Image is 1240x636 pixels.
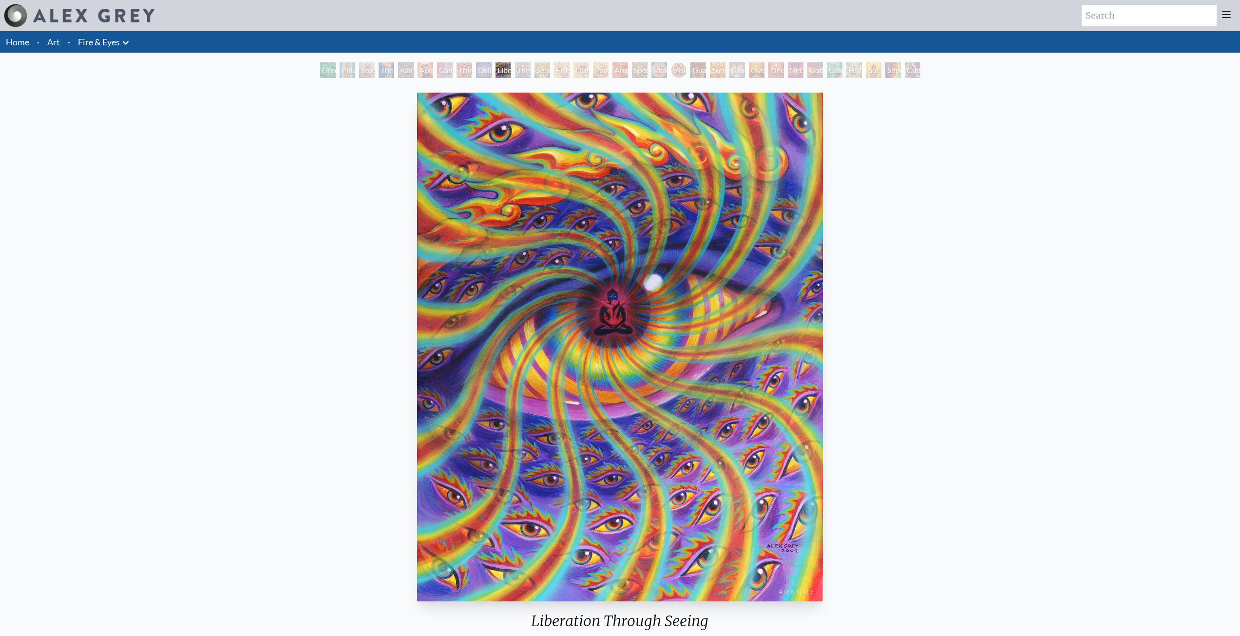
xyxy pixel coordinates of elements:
[476,62,492,78] div: Collective Vision
[417,93,823,601] img: Liberation-Through-Seeing-2004-Alex-Grey-watermarked.jpg
[359,62,375,78] div: Study for the Great Turn
[496,62,511,78] div: Liberation Through Seeing
[632,62,648,78] div: Spectral Lotus
[437,62,453,78] div: Cannabis Sutra
[573,62,589,78] div: Ophanic Eyelash
[593,62,609,78] div: Psychomicrograph of a Fractal Paisley Cherub Feather Tip
[671,62,687,78] div: Vision [PERSON_NAME]
[710,62,725,78] div: Sunyata
[885,62,901,78] div: Shpongled
[6,37,29,47] a: Home
[690,62,706,78] div: Guardian of Infinite Vision
[749,62,764,78] div: Oversoul
[64,31,74,53] li: ·
[379,62,394,78] div: The Torch
[768,62,784,78] div: One
[788,62,803,78] div: Net of Being
[340,62,355,78] div: Pillar of Awareness
[78,35,120,49] a: Fire & Eyes
[612,62,628,78] div: Angel Skin
[729,62,745,78] div: Cosmic Elf
[905,62,920,78] div: Cuddle
[33,31,43,53] li: ·
[807,62,823,78] div: Godself
[1082,5,1217,26] input: Search
[418,62,433,78] div: Aperture
[457,62,472,78] div: Third Eye Tears of Joy
[47,35,60,49] a: Art
[554,62,570,78] div: Fractal Eyes
[846,62,862,78] div: Higher Vision
[320,62,336,78] div: Green Hand
[398,62,414,78] div: Rainbow Eye Ripple
[515,62,531,78] div: The Seer
[651,62,667,78] div: Vision Crystal
[827,62,842,78] div: Cannafist
[866,62,881,78] div: Sol Invictus
[534,62,550,78] div: Seraphic Transport Docking on the Third Eye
